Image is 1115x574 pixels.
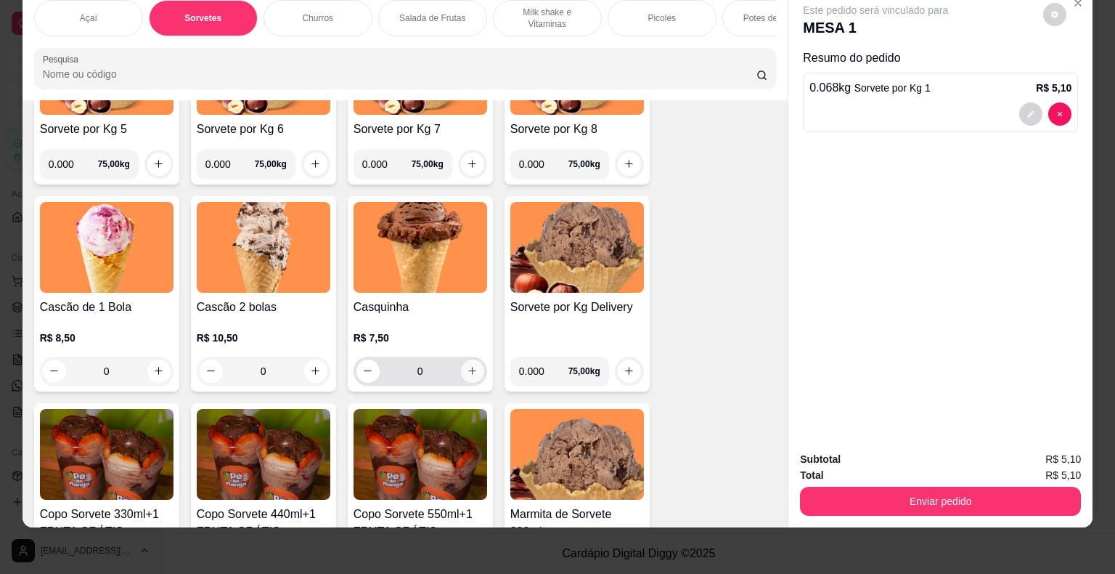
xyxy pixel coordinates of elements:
input: 0.00 [362,150,412,179]
img: product-image [40,409,173,500]
h4: Copo Sorvete 330ml+1 FRUTA GRÁTIS [40,506,173,541]
img: product-image [354,409,487,500]
p: Milk shake e Vitaminas [505,7,589,30]
button: decrease-product-quantity [356,360,380,383]
h4: Sorvete por Kg Delivery [510,299,644,316]
label: Pesquisa [43,53,83,65]
button: increase-product-quantity [461,360,484,383]
p: Resumo do pedido [803,49,1078,67]
button: decrease-product-quantity [1019,102,1042,126]
strong: Subtotal [800,453,841,465]
p: 0.068 kg [809,79,930,97]
input: 0.00 [519,357,568,386]
p: Potes de Sorvete [743,12,810,24]
button: decrease-product-quantity [1048,102,1071,126]
p: Picolés [648,12,676,24]
h4: Copo Sorvete 440ml+1 FRUTA GRÁTIS [197,506,330,541]
strong: Total [800,469,823,481]
img: product-image [197,202,330,293]
p: Açaí [80,12,97,24]
input: 0.00 [49,150,98,179]
button: increase-product-quantity [618,360,641,383]
button: increase-product-quantity [304,153,327,176]
span: Sorvete por Kg 1 [854,82,931,94]
img: product-image [510,409,644,500]
button: increase-product-quantity [618,153,641,176]
h4: Sorvete por Kg 8 [510,121,644,138]
p: R$ 10,50 [197,331,330,345]
p: R$ 7,50 [354,331,487,345]
p: Churros [302,12,333,24]
h4: Sorvete por Kg 7 [354,121,487,138]
h4: Casquinha [354,299,487,316]
button: increase-product-quantity [147,153,171,176]
button: increase-product-quantity [461,153,484,176]
h4: Sorvete por Kg 5 [40,121,173,138]
h4: Cascão 2 bolas [197,299,330,316]
img: product-image [354,202,487,293]
p: MESA 1 [803,17,948,38]
h4: Cascão de 1 Bola [40,299,173,316]
input: Pesquisa [43,67,756,81]
input: 0.00 [519,150,568,179]
img: product-image [510,202,644,293]
span: R$ 5,10 [1045,467,1081,483]
p: Salada de Frutas [399,12,465,24]
p: R$ 8,50 [40,331,173,345]
p: Este pedido será vinculado para [803,3,948,17]
span: R$ 5,10 [1045,451,1081,467]
p: Sorvetes [184,12,221,24]
input: 0.00 [205,150,255,179]
h4: Marmita de Sorvete 300ml [510,506,644,541]
p: R$ 5,10 [1036,81,1071,95]
button: decrease-product-quantity [1043,3,1066,26]
img: product-image [197,409,330,500]
h4: Sorvete por Kg 6 [197,121,330,138]
button: Enviar pedido [800,487,1081,516]
img: product-image [40,202,173,293]
h4: Copo Sorvete 550ml+1 FRUTA GRÁTIS [354,506,487,541]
